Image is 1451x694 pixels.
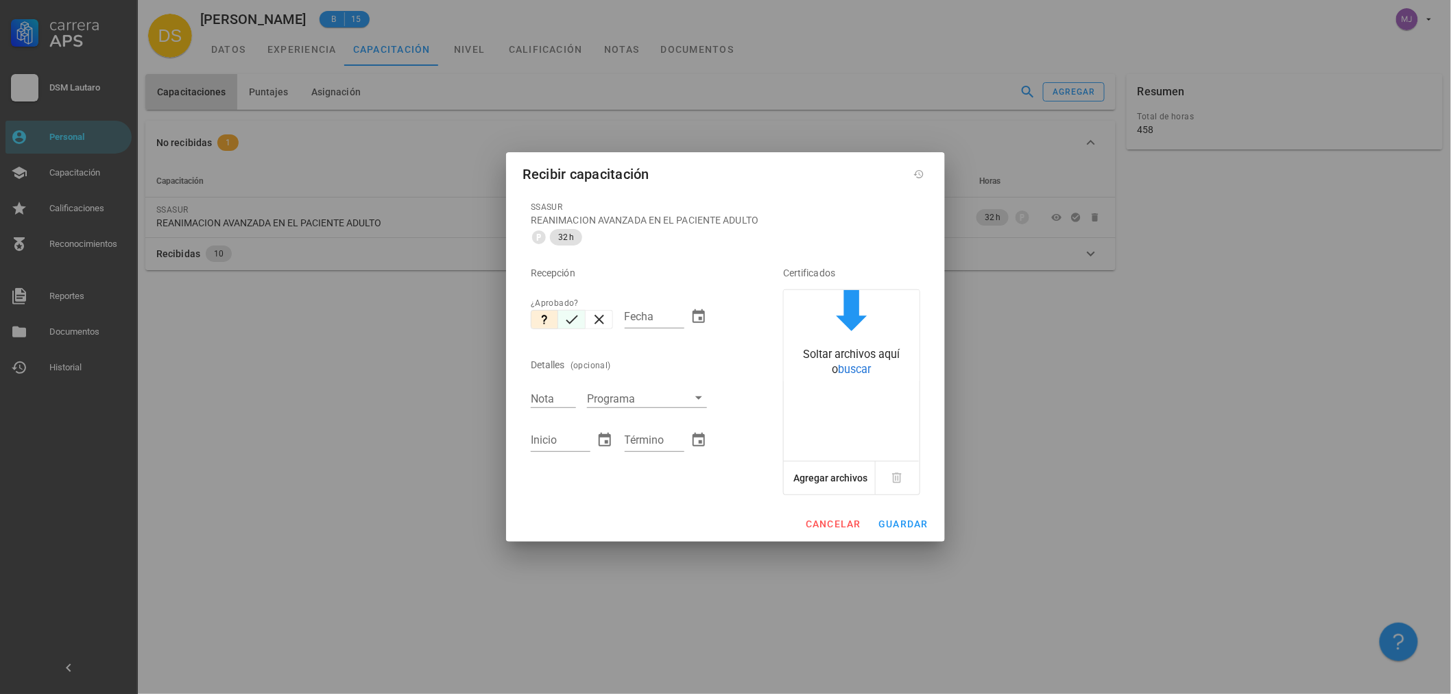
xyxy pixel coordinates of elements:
[839,363,872,376] span: buscar
[783,256,920,289] div: Certificados
[784,347,920,378] div: Soltar archivos aquí o
[878,518,928,529] span: guardar
[784,462,876,494] button: Agregar archivos
[531,348,565,381] div: Detalles
[571,359,611,372] div: (opcional)
[805,518,861,529] span: cancelar
[531,296,614,310] div: ¿Aprobado?
[531,256,745,289] div: Recepción
[800,512,867,536] button: cancelar
[790,462,871,494] button: Agregar archivos
[558,229,574,246] span: 32 h
[872,512,934,536] button: guardar
[784,290,920,381] button: Soltar archivos aquí obuscar
[523,163,649,185] div: Recibir capacitación
[531,214,920,226] div: REANIMACION AVANZADA EN EL PACIENTE ADULTO
[531,202,562,212] span: SSASUR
